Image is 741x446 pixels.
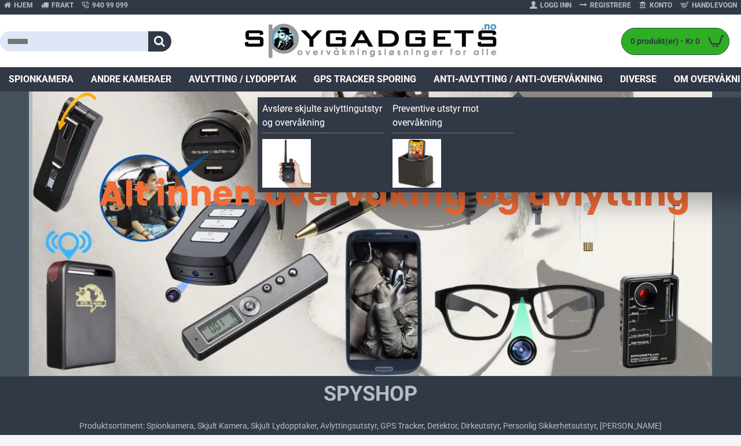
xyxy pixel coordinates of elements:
a: Diverse [611,67,665,92]
a: Preventive utstyr mot overvåkning [392,102,513,133]
span: Diverse [620,72,656,86]
span: GPS Tracker Sporing [314,72,416,86]
span: Avlytting / Lydopptak [189,72,296,86]
span: Anti-avlytting / Anti-overvåkning [434,72,603,86]
a: 0 produkt(er) - Kr 0 [622,28,729,54]
a: Anti-avlytting / Anti-overvåkning [425,67,611,92]
img: Utstyr for overvåkning og avlytting [29,92,712,376]
a: Avsløre skjulte avlyttingutstyr og overvåkning [262,102,383,133]
span: Spionkamera [9,72,74,86]
h1: SpyShop [79,379,662,408]
a: Avlytting / Lydopptak [180,67,305,92]
a: Andre kameraer [82,67,180,92]
img: Preventive utstyr mot overvåkning [392,139,441,188]
img: Avsløre skjulte avlyttingutstyr og overvåkning [262,139,311,188]
span: Andre kameraer [91,72,171,86]
div: Produktsortiment: Spionkamera, Skjult Kamera, Skjult Lydopptaker, Avlyttingsutstyr, GPS Tracker, ... [79,420,662,432]
a: GPS Tracker Sporing [305,67,425,92]
img: SpyGadgets.no [244,23,496,60]
span: 0 produkt(er) - Kr 0 [622,35,703,47]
